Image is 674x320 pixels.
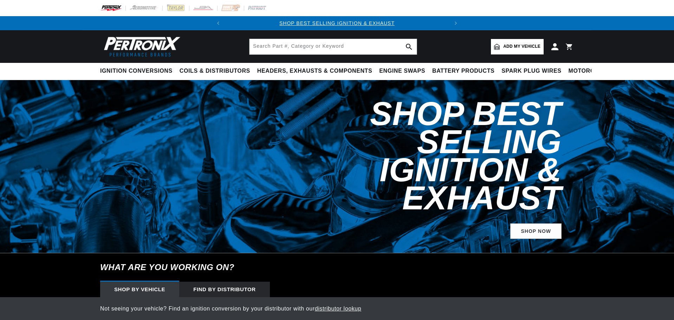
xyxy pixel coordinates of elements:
button: Translation missing: en.sections.announcements.previous_announcement [211,16,225,30]
button: search button [401,39,417,54]
h6: What are you working on? [83,253,591,281]
div: Find by Distributor [179,282,270,297]
summary: Battery Products [429,63,498,79]
summary: Coils & Distributors [176,63,254,79]
summary: Headers, Exhausts & Components [254,63,376,79]
div: Announcement [225,19,449,27]
span: Battery Products [432,67,494,75]
span: Motorcycle [569,67,610,75]
h2: Shop Best Selling Ignition & Exhaust [261,100,562,212]
slideshow-component: Translation missing: en.sections.announcements.announcement_bar [83,16,591,30]
div: Shop by vehicle [100,282,179,297]
span: Engine Swaps [379,67,425,75]
p: Not seeing your vehicle? Find an ignition conversion by your distributor with our [100,304,574,313]
span: Ignition Conversions [100,67,173,75]
img: Pertronix [100,34,181,59]
summary: Spark Plug Wires [498,63,565,79]
div: 1 of 2 [225,19,449,27]
span: Coils & Distributors [180,67,250,75]
a: distributor lookup [315,306,362,312]
summary: Engine Swaps [376,63,429,79]
summary: Motorcycle [565,63,614,79]
a: SHOP NOW [510,223,562,239]
summary: Ignition Conversions [100,63,176,79]
span: Add my vehicle [503,43,540,50]
a: Add my vehicle [491,39,544,54]
input: Search Part #, Category or Keyword [249,39,417,54]
button: Translation missing: en.sections.announcements.next_announcement [449,16,463,30]
a: SHOP BEST SELLING IGNITION & EXHAUST [279,20,395,26]
span: Spark Plug Wires [501,67,561,75]
span: Headers, Exhausts & Components [257,67,372,75]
